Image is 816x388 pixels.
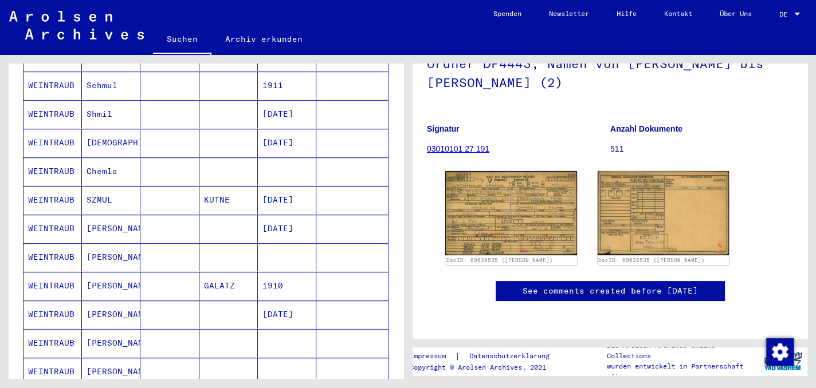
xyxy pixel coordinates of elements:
mat-cell: [DATE] [258,215,316,243]
img: 002.jpg [598,171,729,255]
mat-cell: Shmil [82,100,140,128]
b: Signatur [427,124,460,133]
mat-cell: WEINTRAUB [23,329,82,357]
mat-cell: 1911 [258,72,316,100]
mat-cell: WEINTRAUB [23,100,82,128]
mat-cell: [PERSON_NAME] [82,215,140,243]
mat-cell: Schmul [82,72,140,100]
mat-cell: [PERSON_NAME] [82,300,140,328]
img: yv_logo.png [762,347,805,375]
mat-cell: WEINTRAUB [23,358,82,386]
p: 511 [610,143,793,155]
mat-cell: WEINTRAUB [23,243,82,271]
p: wurden entwickelt in Partnerschaft mit [607,361,758,382]
div: | [410,350,563,362]
mat-cell: WEINTRAUB [23,72,82,100]
a: DocID: 69638535 ([PERSON_NAME]) [598,257,705,263]
img: Zustimmung ändern [766,338,794,366]
mat-cell: WEINTRAUB [23,272,82,300]
mat-cell: WEINTRAUB [23,300,82,328]
mat-cell: [DATE] [258,300,316,328]
mat-cell: WEINTRAUB [23,186,82,214]
mat-cell: WEINTRAUB [23,215,82,243]
a: See comments created before [DATE] [523,285,698,297]
a: Impressum [410,350,455,362]
span: DE [779,10,792,18]
a: Datenschutzerklärung [460,350,563,362]
p: Die Arolsen Archives Online-Collections [607,341,758,361]
mat-cell: WEINTRAUB [23,129,82,157]
a: Archiv erkunden [211,25,316,53]
mat-cell: KUTNE [199,186,258,214]
mat-cell: 1910 [258,272,316,300]
mat-cell: [DEMOGRAPHIC_DATA] [82,129,140,157]
mat-cell: [PERSON_NAME] [82,272,140,300]
a: 03010101 27 191 [427,144,489,153]
img: Arolsen_neg.svg [9,11,144,39]
img: 001.jpg [445,171,577,255]
mat-cell: [DATE] [258,129,316,157]
mat-cell: Chemla [82,157,140,185]
mat-cell: [DATE] [258,100,316,128]
mat-cell: WEINTRAUB [23,157,82,185]
mat-cell: GALATZ [199,272,258,300]
mat-cell: [PERSON_NAME] [82,329,140,357]
a: Suchen [153,25,211,55]
p: Copyright © Arolsen Archives, 2021 [410,362,563,373]
mat-cell: [PERSON_NAME] [82,358,140,386]
mat-cell: SZMUL [82,186,140,214]
h1: Ordner DP4443, Namen von [PERSON_NAME] bis [PERSON_NAME] (2) [427,37,793,106]
a: DocID: 69638535 ([PERSON_NAME]) [446,257,553,263]
mat-cell: [DATE] [258,186,316,214]
b: Anzahl Dokumente [610,124,682,133]
mat-cell: [PERSON_NAME] [82,243,140,271]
